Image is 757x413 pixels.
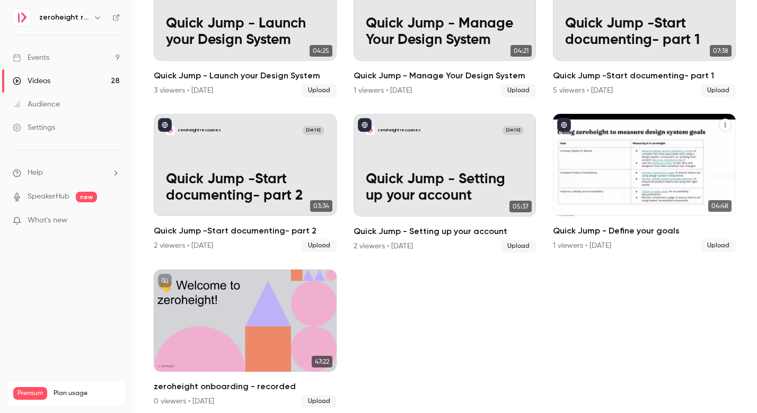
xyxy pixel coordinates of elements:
[302,84,337,97] span: Upload
[553,240,611,251] div: 1 viewers • [DATE]
[366,16,524,49] p: Quick Jump - Manage Your Design System
[553,225,736,237] h2: Quick Jump - Define your goals
[13,387,47,400] span: Premium
[553,114,736,253] a: 04:48Quick Jump - Define your goals1 viewers • [DATE]Upload
[13,122,55,133] div: Settings
[354,114,536,253] li: Quick Jump - Setting up your account
[302,239,337,252] span: Upload
[354,85,412,96] div: 1 viewers • [DATE]
[377,127,421,133] p: zeroheight resources
[28,215,67,226] span: What's new
[354,114,536,253] a: Quick Jump - Setting up your accountzeroheight resources[DATE]Quick Jump - Setting up your accoun...
[154,240,213,251] div: 2 viewers • [DATE]
[154,380,337,393] h2: zeroheight onboarding - recorded
[501,84,536,97] span: Upload
[154,270,337,408] li: zeroheight onboarding - recorded
[312,356,332,367] span: 47:22
[701,239,736,252] span: Upload
[13,76,50,86] div: Videos
[158,274,172,288] button: unpublished
[354,225,536,238] h2: Quick Jump - Setting up your account
[154,396,214,407] div: 0 viewers • [DATE]
[553,114,736,253] li: Quick Jump - Define your goals
[154,69,337,82] h2: Quick Jump - Launch your Design System
[154,270,337,408] a: 47:22zeroheight onboarding - recorded0 viewers • [DATE]Upload
[310,45,332,57] span: 04:25
[39,12,89,23] h6: zeroheight resources
[501,240,536,253] span: Upload
[553,69,736,82] h2: Quick Jump -Start documenting- part 1
[13,9,30,26] img: zeroheight resources
[13,99,60,110] div: Audience
[158,118,172,132] button: published
[28,167,43,178] span: Help
[166,172,324,204] p: Quick Jump -Start documenting- part 2
[54,389,119,398] span: Plan usage
[310,200,332,212] span: 03:34
[28,191,69,202] a: SpeakerHub
[76,192,97,202] span: new
[565,16,724,49] p: Quick Jump -Start documenting- part 1
[509,201,532,212] span: 05:37
[354,241,413,252] div: 2 viewers • [DATE]
[107,216,120,226] iframe: Noticeable Trigger
[366,172,524,204] p: Quick Jump - Setting up your account
[13,167,120,178] li: help-dropdown-opener
[710,45,732,57] span: 07:38
[154,225,337,237] h2: Quick Jump -Start documenting- part 2
[701,84,736,97] span: Upload
[557,118,571,132] button: published
[154,114,337,253] a: Quick Jump -Start documenting- part 2zeroheight resources[DATE]Quick Jump -Start documenting- par...
[13,52,49,63] div: Events
[178,127,221,133] p: zeroheight resources
[708,200,732,212] span: 04:48
[154,85,213,96] div: 3 viewers • [DATE]
[503,126,524,135] span: [DATE]
[166,16,324,49] p: Quick Jump - Launch your Design System
[553,85,613,96] div: 5 viewers • [DATE]
[302,395,337,408] span: Upload
[358,118,372,132] button: published
[303,126,324,135] span: [DATE]
[354,69,536,82] h2: Quick Jump - Manage Your Design System
[510,45,532,57] span: 04:21
[154,114,337,253] li: Quick Jump -Start documenting- part 2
